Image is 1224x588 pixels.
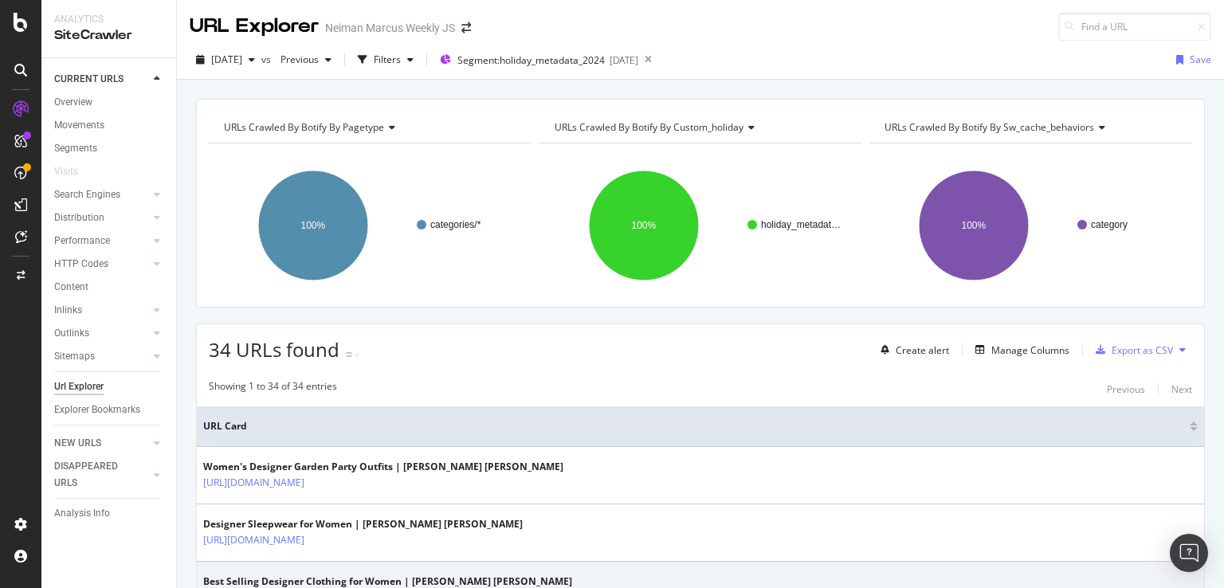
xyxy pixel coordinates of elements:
[610,53,638,67] div: [DATE]
[991,343,1069,357] div: Manage Columns
[54,348,95,365] div: Sitemaps
[54,186,120,203] div: Search Engines
[54,378,104,395] div: Url Explorer
[203,419,1186,433] span: URL Card
[203,532,304,548] a: [URL][DOMAIN_NAME]
[430,219,481,230] text: categories/*
[1171,379,1192,398] button: Next
[54,163,78,180] div: Visits
[54,186,149,203] a: Search Engines
[54,348,149,365] a: Sitemaps
[1190,53,1211,66] div: Save
[54,256,149,272] a: HTTP Codes
[869,156,1188,295] svg: A chart.
[54,279,88,296] div: Content
[203,517,523,531] div: Designer Sleepwear for Women | [PERSON_NAME] [PERSON_NAME]
[54,13,163,26] div: Analytics
[54,117,104,134] div: Movements
[874,337,949,363] button: Create alert
[209,156,528,295] svg: A chart.
[1089,337,1173,363] button: Export as CSV
[54,325,89,342] div: Outlinks
[54,302,82,319] div: Inlinks
[54,302,149,319] a: Inlinks
[54,256,108,272] div: HTTP Codes
[885,120,1094,134] span: URLs Crawled By Botify By sw_cache_behaviors
[1107,379,1145,398] button: Previous
[1170,47,1211,73] button: Save
[54,325,149,342] a: Outlinks
[54,210,149,226] a: Distribution
[325,20,455,36] div: Neiman Marcus Weekly JS
[221,115,517,140] h4: URLs Crawled By Botify By pagetype
[881,115,1178,140] h4: URLs Crawled By Botify By sw_cache_behaviors
[54,458,135,492] div: DISAPPEARED URLS
[962,220,987,231] text: 100%
[54,26,163,45] div: SiteCrawler
[374,53,401,66] div: Filters
[539,156,858,295] svg: A chart.
[896,343,949,357] div: Create alert
[54,233,149,249] a: Performance
[1170,534,1208,572] div: Open Intercom Messenger
[54,140,97,157] div: Segments
[346,352,352,357] img: Equal
[274,53,319,66] span: Previous
[261,53,274,66] span: vs
[54,140,165,157] a: Segments
[1058,13,1211,41] input: Find a URL
[224,120,384,134] span: URLs Crawled By Botify By pagetype
[54,435,101,452] div: NEW URLS
[54,279,165,296] a: Content
[54,505,110,522] div: Analysis Info
[54,210,104,226] div: Distribution
[190,47,261,73] button: [DATE]
[54,402,140,418] div: Explorer Bookmarks
[54,458,149,492] a: DISAPPEARED URLS
[1107,382,1145,396] div: Previous
[54,435,149,452] a: NEW URLS
[54,505,165,522] a: Analysis Info
[351,47,420,73] button: Filters
[1112,343,1173,357] div: Export as CSV
[54,402,165,418] a: Explorer Bookmarks
[461,22,471,33] div: arrow-right-arrow-left
[551,115,848,140] h4: URLs Crawled By Botify By custom_holiday
[203,475,304,491] a: [URL][DOMAIN_NAME]
[301,220,326,231] text: 100%
[355,347,359,361] div: -
[54,233,110,249] div: Performance
[54,378,165,395] a: Url Explorer
[203,460,563,474] div: Women's Designer Garden Party Outfits | [PERSON_NAME] [PERSON_NAME]
[54,94,92,111] div: Overview
[457,53,605,67] span: Segment: holiday_metadata_2024
[209,336,339,363] span: 34 URLs found
[54,71,124,88] div: CURRENT URLS
[1091,219,1128,230] text: category
[54,163,94,180] a: Visits
[54,117,165,134] a: Movements
[209,379,337,398] div: Showing 1 to 34 of 34 entries
[190,13,319,40] div: URL Explorer
[761,219,841,230] text: holiday_metadat…
[274,47,338,73] button: Previous
[631,220,656,231] text: 100%
[54,94,165,111] a: Overview
[969,340,1069,359] button: Manage Columns
[433,47,638,73] button: Segment:holiday_metadata_2024[DATE]
[54,71,149,88] a: CURRENT URLS
[555,120,743,134] span: URLs Crawled By Botify By custom_holiday
[1171,382,1192,396] div: Next
[211,53,242,66] span: 2025 Sep. 1st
